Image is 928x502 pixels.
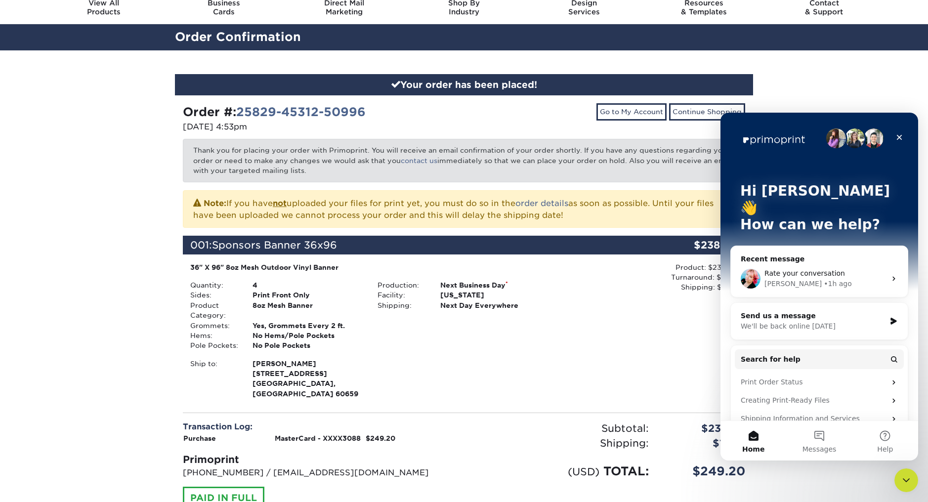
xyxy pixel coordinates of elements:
[183,300,245,321] div: Product Category:
[183,434,216,442] strong: Purchase
[183,467,457,479] p: [PHONE_NUMBER] / [EMAIL_ADDRESS][DOMAIN_NAME]
[894,468,918,492] iframe: Intercom live chat
[183,359,245,399] div: Ship to:
[168,28,760,46] h2: Order Confirmation
[183,340,245,350] div: Pole Pockets:
[464,421,656,436] div: Subtotal:
[656,436,753,451] div: $11.20
[273,199,287,208] b: not
[464,436,656,451] div: Shipping:
[212,239,337,251] span: Sponsors Banner 36x96
[253,359,363,369] span: [PERSON_NAME]
[183,321,245,331] div: Grommets:
[656,421,753,436] div: $238.00
[183,139,745,182] p: Thank you for placing your order with Primoprint. You will receive an email confirmation of your ...
[720,113,918,460] iframe: Intercom live chat
[183,121,457,133] p: [DATE] 4:53pm
[656,462,753,480] div: $249.20
[183,280,245,290] div: Quantity:
[183,452,457,467] div: Primoprint
[366,434,395,442] strong: $249.20
[183,421,457,433] div: Transaction Log:
[245,340,370,350] div: No Pole Pockets
[193,197,735,221] p: If you have uploaded your files for print yet, you must do so in the as soon as possible. Until y...
[175,74,753,96] div: Your order has been placed!
[370,300,432,310] div: Shipping:
[596,103,667,120] a: Go to My Account
[370,280,432,290] div: Production:
[245,331,370,340] div: No Hems/Pole Pockets
[253,359,363,398] strong: [GEOGRAPHIC_DATA], [GEOGRAPHIC_DATA] 60659
[190,262,550,272] div: 36" X 96" 8oz Mesh Outdoor Vinyl Banner
[245,300,370,321] div: 8oz Mesh Banner
[401,157,437,165] a: contact us
[568,465,599,478] small: (USD)
[603,464,649,478] span: TOTAL:
[253,369,363,378] span: [STREET_ADDRESS]
[515,199,568,208] a: order details
[433,300,558,310] div: Next Day Everywhere
[236,105,366,119] a: 25829-45312-50996
[651,236,745,254] div: $238.00
[433,290,558,300] div: [US_STATE]
[245,321,370,331] div: Yes, Grommets Every 2 ft.
[669,103,745,120] a: Continue Shopping
[275,434,361,442] strong: MasterCard - XXXX3088
[183,236,651,254] div: 001:
[183,105,366,119] strong: Order #:
[245,290,370,300] div: Print Front Only
[204,199,226,208] strong: Note:
[370,290,432,300] div: Facility:
[433,280,558,290] div: Next Business Day
[558,262,738,293] div: Product: $238.00 Turnaround: $0.00 Shipping: $11.20
[2,472,84,499] iframe: Google Customer Reviews
[245,280,370,290] div: 4
[183,331,245,340] div: Hems:
[183,290,245,300] div: Sides:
